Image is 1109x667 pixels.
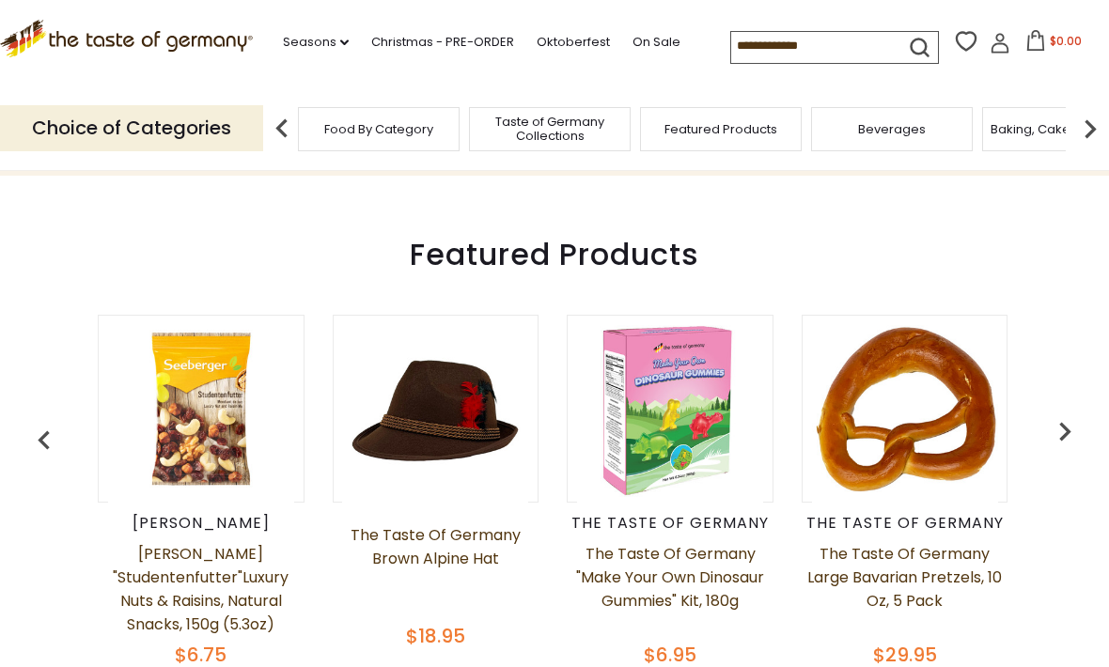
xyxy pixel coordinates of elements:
a: Featured Products [664,122,777,136]
span: $0.00 [1050,33,1082,49]
img: Seeberger [108,316,294,502]
a: [PERSON_NAME] "Studentenfutter"Luxury Nuts & Raisins, Natural Snacks, 150g (5.3oz) [98,542,305,636]
button: $0.00 [1014,30,1094,58]
div: $18.95 [333,622,539,650]
a: The Taste of Germany Brown Alpine Hat [333,523,539,617]
a: The Taste of Germany "Make Your Own Dinosaur Gummies" Kit, 180g [567,542,773,636]
div: The Taste of Germany [802,514,1008,533]
img: The Taste of Germany Brown Alpine Hat [342,316,528,502]
img: previous arrow [1046,412,1084,450]
img: previous arrow [263,110,301,147]
a: The Taste of Germany Large Bavarian Pretzels, 10 oz, 5 pack [802,542,1008,636]
img: The Taste of Germany [577,316,763,502]
a: On Sale [633,32,680,53]
a: Oktoberfest [537,32,610,53]
div: [PERSON_NAME] [98,514,305,533]
a: Taste of Germany Collections [475,115,625,143]
div: The Taste of Germany [567,514,773,533]
a: Beverages [858,122,926,136]
a: Food By Category [324,122,433,136]
a: Seasons [283,32,349,53]
a: Christmas - PRE-ORDER [371,32,514,53]
img: previous arrow [25,422,63,459]
img: next arrow [1071,110,1109,147]
img: The Taste of Germany Large Bavarian Pretzels, 10 oz, 5 pack [812,316,998,502]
